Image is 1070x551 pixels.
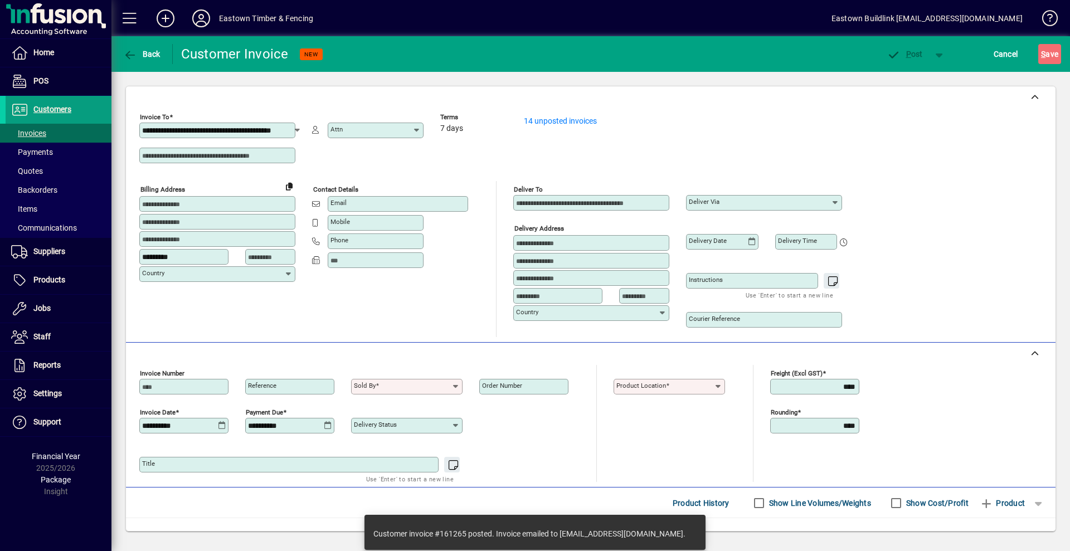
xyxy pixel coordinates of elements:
label: Show Cost/Profit [904,498,969,509]
button: Product [974,493,1030,513]
span: Backorders [11,186,57,194]
a: Reports [6,352,111,379]
a: Products [6,266,111,294]
mat-label: Product location [616,382,666,389]
mat-label: Invoice date [140,408,176,416]
button: Save [1038,44,1061,64]
a: Quotes [6,162,111,181]
mat-label: Delivery status [354,421,397,428]
a: Backorders [6,181,111,199]
div: Eastown Buildlink [EMAIL_ADDRESS][DOMAIN_NAME] [831,9,1023,27]
mat-label: Country [516,308,538,316]
mat-label: Instructions [689,276,723,284]
button: Back [120,44,163,64]
a: Communications [6,218,111,237]
mat-label: Delivery time [778,237,817,245]
span: Product History [673,494,729,512]
mat-label: Phone [330,236,348,244]
mat-label: Email [330,199,347,207]
mat-hint: Use 'Enter' to start a new line [366,472,454,485]
button: Profile [183,8,219,28]
mat-label: Mobile [330,218,350,226]
a: Staff [6,323,111,351]
a: Payments [6,143,111,162]
span: Quotes [11,167,43,175]
button: Product History [668,493,734,513]
span: Package [41,475,71,484]
a: Invoices [6,124,111,143]
mat-label: Sold by [354,382,376,389]
mat-label: Courier Reference [689,315,740,323]
a: Suppliers [6,238,111,266]
a: Home [6,39,111,67]
button: Add [148,8,183,28]
mat-hint: Use 'Enter' to start a new line [746,289,833,301]
span: Terms [440,114,507,121]
span: Staff [33,332,51,341]
mat-label: Payment due [246,408,283,416]
span: Product [980,494,1025,512]
mat-label: Rounding [771,408,797,416]
span: ave [1041,45,1058,63]
mat-label: Order number [482,382,522,389]
span: Financial Year [32,452,80,461]
span: POS [33,76,48,85]
a: Jobs [6,295,111,323]
mat-label: Invoice number [140,369,184,377]
span: Payments [11,148,53,157]
mat-label: Country [142,269,164,277]
span: Invoices [11,129,46,138]
span: S [1041,50,1045,58]
button: Cancel [991,44,1021,64]
span: Settings [33,389,62,398]
span: Products [33,275,65,284]
span: 7 days [440,124,463,133]
span: Reports [33,360,61,369]
span: ost [887,50,923,58]
span: Support [33,417,61,426]
mat-label: Delivery date [689,237,727,245]
app-page-header-button: Back [111,44,173,64]
span: Back [123,50,160,58]
a: Settings [6,380,111,408]
span: Communications [11,223,77,232]
mat-label: Title [142,460,155,467]
mat-label: Freight (excl GST) [771,369,823,377]
div: Customer invoice #161265 posted. Invoice emailed to [EMAIL_ADDRESS][DOMAIN_NAME]. [373,528,685,539]
mat-label: Invoice To [140,113,169,121]
mat-label: Deliver To [514,186,543,193]
button: Copy to Delivery address [280,177,298,195]
mat-label: Attn [330,125,343,133]
mat-label: Deliver via [689,198,719,206]
span: NEW [304,51,318,58]
label: Show Line Volumes/Weights [767,498,871,509]
a: POS [6,67,111,95]
div: Eastown Timber & Fencing [219,9,313,27]
span: Items [11,204,37,213]
span: Cancel [994,45,1018,63]
span: Customers [33,105,71,114]
a: 14 unposted invoices [524,116,597,125]
a: Support [6,408,111,436]
span: Suppliers [33,247,65,256]
mat-label: Reference [248,382,276,389]
a: Items [6,199,111,218]
div: Customer Invoice [181,45,289,63]
button: Post [881,44,928,64]
span: P [906,50,911,58]
span: Jobs [33,304,51,313]
a: Knowledge Base [1034,2,1056,38]
span: Home [33,48,54,57]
